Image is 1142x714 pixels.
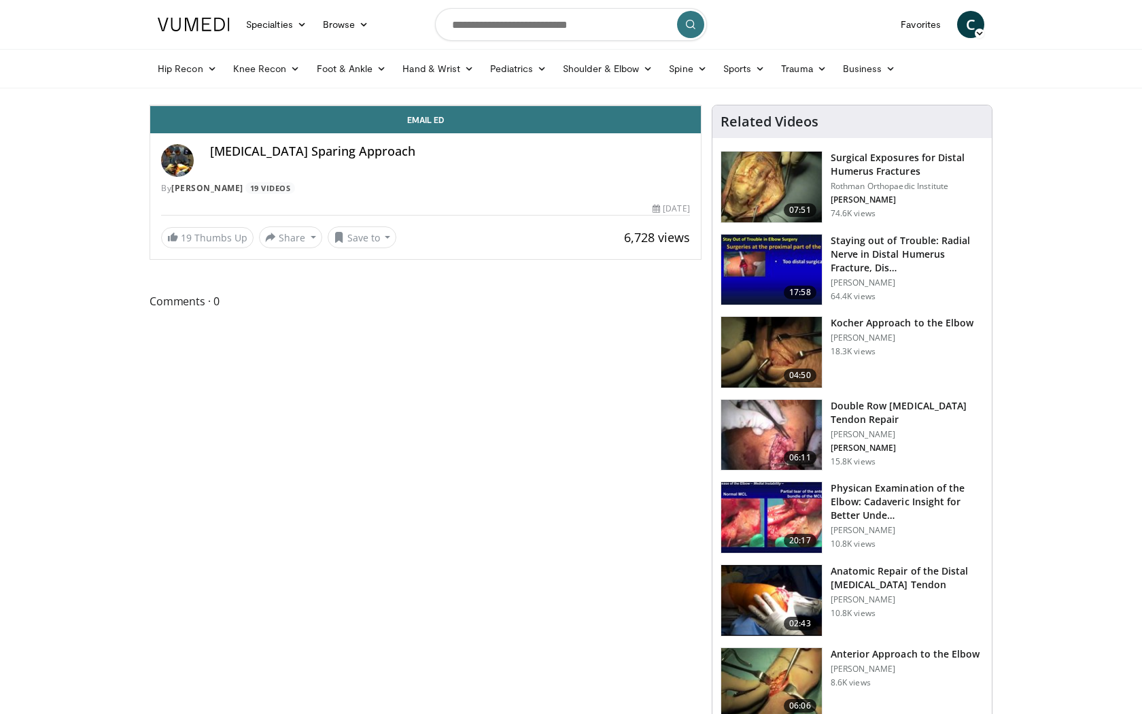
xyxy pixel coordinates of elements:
[831,481,984,522] h3: Physican Examination of the Elbow: Cadaveric Insight for Better Unde…
[831,316,974,330] h3: Kocher Approach to the Elbow
[721,152,822,222] img: 70322_0000_3.png.150x105_q85_crop-smart_upscale.jpg
[150,55,225,82] a: Hip Recon
[831,151,984,178] h3: Surgical Exposures for Distal Humerus Fractures
[721,316,984,388] a: 04:50 Kocher Approach to the Elbow [PERSON_NAME] 18.3K views
[721,317,822,388] img: rQqFhpGihXXoLKSn4xMDoxOjBrO-I4W8.150x105_q85_crop-smart_upscale.jpg
[831,333,974,343] p: [PERSON_NAME]
[831,594,984,605] p: [PERSON_NAME]
[831,346,876,357] p: 18.3K views
[784,617,816,630] span: 02:43
[831,181,984,192] p: Rothman Orthopaedic Institute
[831,647,980,661] h3: Anterior Approach to the Elbow
[721,114,818,130] h4: Related Videos
[831,277,984,288] p: [PERSON_NAME]
[394,55,482,82] a: Hand & Wrist
[259,226,322,248] button: Share
[555,55,661,82] a: Shoulder & Elbow
[721,481,984,554] a: 20:17 Physican Examination of the Elbow: Cadaveric Insight for Better Unde… [PERSON_NAME] 10.8K v...
[831,608,876,619] p: 10.8K views
[171,182,243,194] a: [PERSON_NAME]
[721,565,822,636] img: FmFIn1_MecI9sVpn5hMDoxOjA4MTtFn1_1.150x105_q85_crop-smart_upscale.jpg
[831,234,984,275] h3: Staying out of Trouble: Radial Nerve in Distal Humerus Fracture, Dis…
[435,8,707,41] input: Search topics, interventions
[181,231,192,244] span: 19
[784,286,816,299] span: 17:58
[831,664,980,675] p: [PERSON_NAME]
[245,182,295,194] a: 19 Videos
[721,151,984,223] a: 07:51 Surgical Exposures for Distal Humerus Fractures Rothman Orthopaedic Institute [PERSON_NAME]...
[150,105,701,106] video-js: Video Player
[831,677,871,688] p: 8.6K views
[624,229,690,245] span: 6,728 views
[831,443,984,454] p: [PERSON_NAME]
[784,534,816,547] span: 20:17
[721,234,984,306] a: 17:58 Staying out of Trouble: Radial Nerve in Distal Humerus Fracture, Dis… [PERSON_NAME] 64.4K v...
[210,144,690,159] h4: [MEDICAL_DATA] Sparing Approach
[784,369,816,382] span: 04:50
[721,235,822,305] img: Q2xRg7exoPLTwO8X4xMDoxOjB1O8AjAz_1.150x105_q85_crop-smart_upscale.jpg
[773,55,835,82] a: Trauma
[161,144,194,177] img: Avatar
[661,55,714,82] a: Spine
[482,55,555,82] a: Pediatrics
[957,11,984,38] a: C
[784,451,816,464] span: 06:11
[238,11,315,38] a: Specialties
[784,203,816,217] span: 07:51
[831,194,984,205] p: [PERSON_NAME]
[831,291,876,302] p: 64.4K views
[831,399,984,426] h3: Double Row [MEDICAL_DATA] Tendon Repair
[831,539,876,549] p: 10.8K views
[831,564,984,592] h3: Anatomic Repair of the Distal [MEDICAL_DATA] Tendon
[150,292,702,310] span: Comments 0
[309,55,395,82] a: Foot & Ankle
[721,400,822,471] img: XzOTlMlQSGUnbGTX5hMDoxOjA4MTtFn1_1.150x105_q85_crop-smart_upscale.jpg
[835,55,904,82] a: Business
[893,11,949,38] a: Favorites
[225,55,309,82] a: Knee Recon
[315,11,377,38] a: Browse
[653,203,689,215] div: [DATE]
[784,699,816,713] span: 06:06
[158,18,230,31] img: VuMedi Logo
[831,429,984,440] p: [PERSON_NAME]
[161,227,254,248] a: 19 Thumbs Up
[721,564,984,636] a: 02:43 Anatomic Repair of the Distal [MEDICAL_DATA] Tendon [PERSON_NAME] 10.8K views
[328,226,397,248] button: Save to
[150,106,701,133] a: Email Ed
[721,482,822,553] img: e77bf50f-54f1-4654-a198-5d259888286b.150x105_q85_crop-smart_upscale.jpg
[715,55,774,82] a: Sports
[161,182,690,194] div: By
[831,525,984,536] p: [PERSON_NAME]
[831,208,876,219] p: 74.6K views
[721,399,984,471] a: 06:11 Double Row [MEDICAL_DATA] Tendon Repair [PERSON_NAME] [PERSON_NAME] 15.8K views
[831,456,876,467] p: 15.8K views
